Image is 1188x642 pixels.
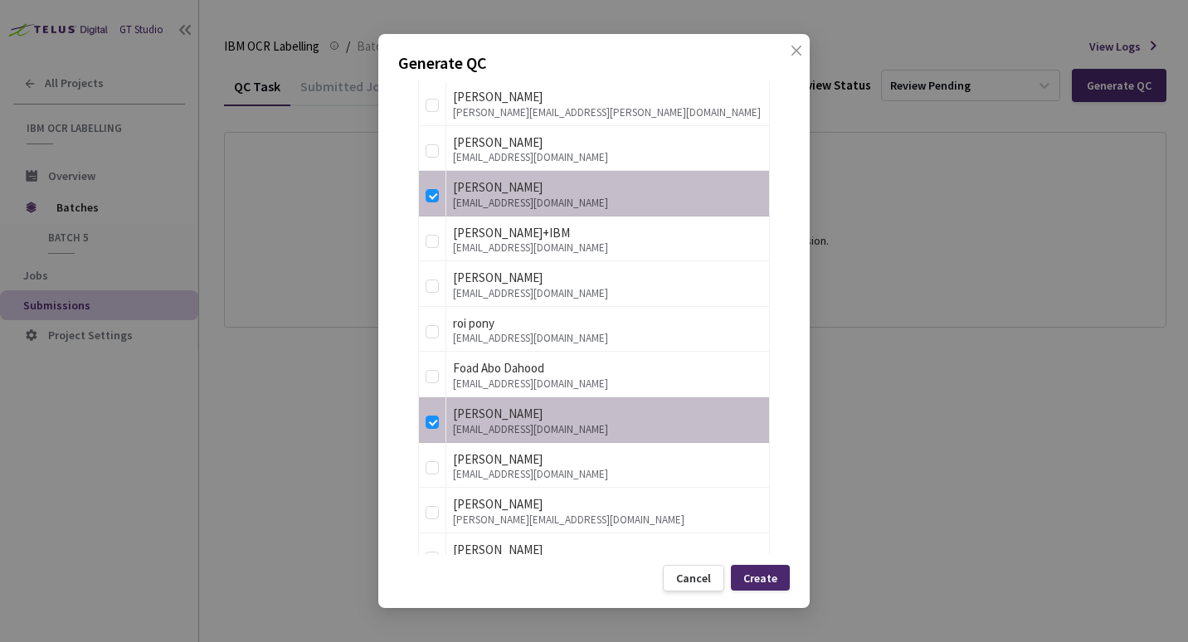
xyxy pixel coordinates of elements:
[453,358,762,378] div: Foad Abo Dahood
[453,540,762,560] div: [PERSON_NAME]
[453,494,762,514] div: [PERSON_NAME]
[453,133,762,153] div: [PERSON_NAME]
[398,51,790,75] p: Generate QC
[453,378,762,390] div: [EMAIL_ADDRESS][DOMAIN_NAME]
[453,314,762,333] div: roi pony
[676,571,711,585] div: Cancel
[453,87,762,107] div: [PERSON_NAME]
[453,450,762,469] div: [PERSON_NAME]
[453,242,762,254] div: [EMAIL_ADDRESS][DOMAIN_NAME]
[790,44,803,90] span: close
[453,107,762,119] div: [PERSON_NAME][EMAIL_ADDRESS][PERSON_NAME][DOMAIN_NAME]
[453,223,762,243] div: [PERSON_NAME]+IBM
[453,197,762,209] div: [EMAIL_ADDRESS][DOMAIN_NAME]
[453,424,762,435] div: [EMAIL_ADDRESS][DOMAIN_NAME]
[453,152,762,163] div: [EMAIL_ADDRESS][DOMAIN_NAME]
[453,288,762,299] div: [EMAIL_ADDRESS][DOMAIN_NAME]
[453,268,762,288] div: [PERSON_NAME]
[453,178,762,197] div: [PERSON_NAME]
[453,404,762,424] div: [PERSON_NAME]
[453,514,762,526] div: [PERSON_NAME][EMAIL_ADDRESS][DOMAIN_NAME]
[453,333,762,344] div: [EMAIL_ADDRESS][DOMAIN_NAME]
[453,469,762,480] div: [EMAIL_ADDRESS][DOMAIN_NAME]
[743,571,777,585] div: Create
[773,44,800,71] button: Close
